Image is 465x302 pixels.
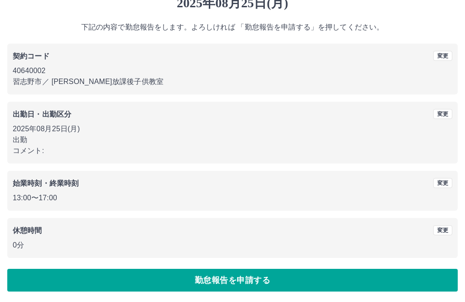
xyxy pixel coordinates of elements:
[13,240,452,251] p: 0分
[13,76,452,87] p: 習志野市 ／ [PERSON_NAME]放課後子供教室
[13,65,452,76] p: 40640002
[433,225,452,235] button: 変更
[433,109,452,119] button: 変更
[13,52,49,60] b: 契約コード
[13,179,79,187] b: 始業時刻・終業時刻
[13,227,42,234] b: 休憩時間
[13,110,71,118] b: 出勤日・出勤区分
[433,51,452,61] button: 変更
[13,124,452,134] p: 2025年08月25日(月)
[433,178,452,188] button: 変更
[13,193,452,203] p: 13:00 〜 17:00
[13,134,452,145] p: 出勤
[13,145,452,156] p: コメント:
[7,22,458,33] p: 下記の内容で勤怠報告をします。よろしければ 「勤怠報告を申請する」を押してください。
[7,269,458,292] button: 勤怠報告を申請する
